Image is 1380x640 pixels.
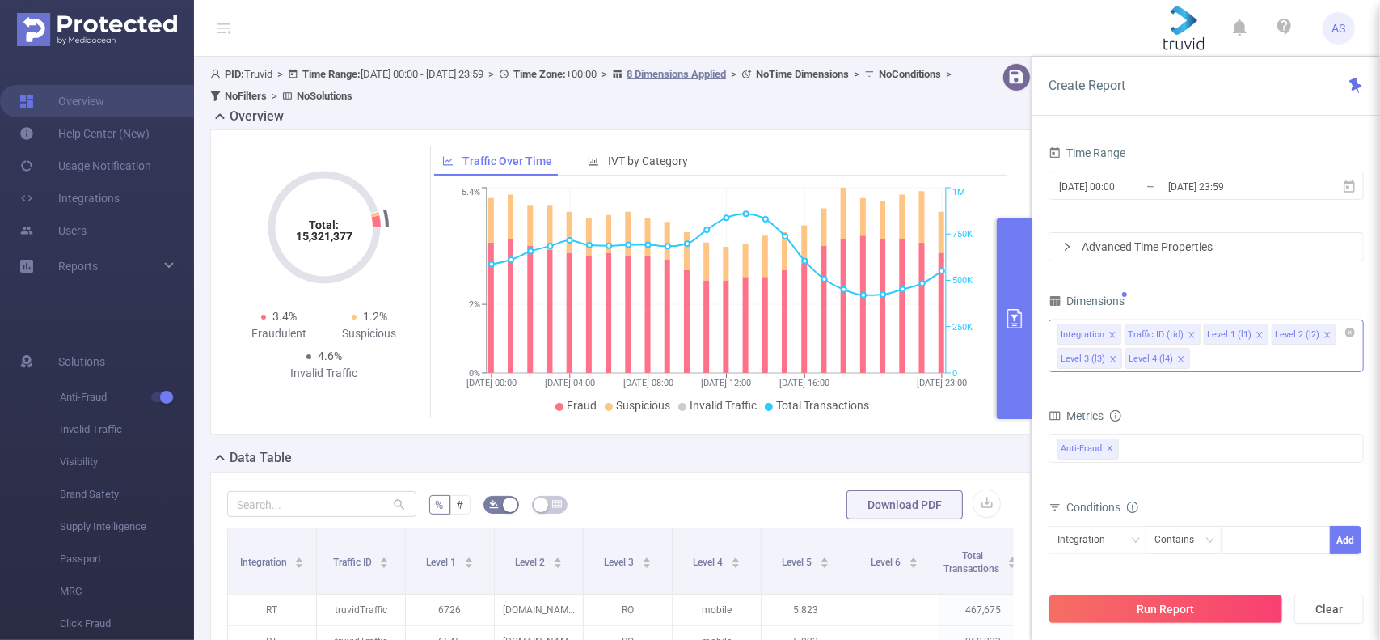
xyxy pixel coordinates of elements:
u: 8 Dimensions Applied [627,68,726,80]
i: icon: close [1256,331,1264,341]
i: icon: caret-up [642,555,651,560]
li: Level 4 (l4) [1125,348,1190,369]
tspan: [DATE] 08:00 [623,378,673,388]
span: Time Range [1049,146,1125,159]
span: Level 6 [871,557,903,568]
p: RO [584,595,672,625]
i: icon: line-chart [442,155,454,167]
tspan: 750K [952,229,973,239]
input: Search... [227,491,416,517]
p: RT [228,595,316,625]
tspan: 1M [952,188,965,198]
li: Level 1 (l1) [1204,324,1268,345]
span: Passport [60,543,194,575]
i: icon: caret-up [731,555,740,560]
span: Solutions [58,345,105,378]
a: Overview [19,85,104,117]
i: icon: down [1205,536,1215,547]
span: Visibility [60,446,194,478]
span: Level 5 [782,557,814,568]
i: icon: caret-up [553,555,562,560]
tspan: 250K [952,322,973,333]
button: Add [1330,526,1361,554]
tspan: [DATE] 00:00 [466,378,517,388]
span: 4.6% [318,350,342,362]
i: icon: bg-colors [489,499,499,509]
i: icon: caret-down [295,562,304,566]
div: Level 4 (l4) [1129,349,1173,370]
div: Fraudulent [234,325,324,342]
span: Truvid [DATE] 00:00 - [DATE] 23:59 +00:00 [210,68,956,102]
i: icon: info-circle [1127,502,1138,513]
span: Metrics [1049,409,1104,422]
span: Traffic ID [333,557,374,568]
p: truvidTraffic [317,595,405,625]
button: Run Report [1049,595,1283,624]
span: AS [1332,12,1346,45]
span: % [436,498,444,511]
span: Supply Intelligence [60,511,194,543]
span: > [483,68,499,80]
span: > [941,68,956,80]
div: Contains [1154,527,1205,553]
b: No Solutions [297,90,352,102]
i: icon: caret-up [464,555,473,560]
div: Sort [464,555,474,565]
tspan: [DATE] 16:00 [780,378,830,388]
div: Level 3 (l3) [1061,349,1105,370]
span: > [849,68,864,80]
i: icon: close [1109,355,1117,365]
i: icon: close [1323,331,1331,341]
span: Suspicious [616,399,670,412]
span: > [267,90,282,102]
tspan: 2% [469,299,480,310]
tspan: [DATE] 12:00 [702,378,752,388]
i: icon: user [210,69,225,79]
li: Level 2 (l2) [1272,324,1336,345]
i: icon: caret-up [295,555,304,560]
input: Start date [1057,176,1188,197]
tspan: 5.4% [462,188,480,198]
img: Protected Media [17,13,177,46]
p: 5.823 [762,595,850,625]
i: icon: caret-down [909,562,918,566]
tspan: Total: [310,218,340,231]
span: Dimensions [1049,295,1125,307]
div: Invalid Traffic [279,365,369,382]
p: 467,675 [939,595,1028,625]
i: icon: caret-up [820,555,829,560]
div: Integration [1061,324,1104,345]
span: IVT by Category [608,155,688,167]
a: Reports [58,250,98,282]
span: Invalid Traffic [690,399,757,412]
i: icon: caret-down [553,562,562,566]
span: Brand Safety [60,478,194,511]
a: Integrations [19,182,120,214]
i: icon: caret-down [731,562,740,566]
span: 3.4% [272,310,297,323]
div: Sort [731,555,741,565]
p: mobile [673,595,761,625]
div: Suspicious [324,325,415,342]
span: Integration [240,557,289,568]
h2: Data Table [230,448,292,468]
i: icon: info-circle [1110,410,1121,422]
tspan: [DATE] 04:00 [545,378,595,388]
i: icon: close [1177,355,1185,365]
i: icon: close [1108,331,1116,341]
div: Integration [1057,527,1116,553]
span: Fraud [567,399,597,412]
a: Help Center (New) [19,117,150,150]
b: Time Range: [302,68,361,80]
tspan: 0% [469,368,480,379]
div: Sort [820,555,829,565]
i: icon: caret-up [380,555,389,560]
div: Level 2 (l2) [1275,324,1319,345]
li: Integration [1057,324,1121,345]
span: Create Report [1049,78,1125,93]
i: icon: caret-down [642,562,651,566]
i: icon: caret-down [464,562,473,566]
b: No Time Dimensions [756,68,849,80]
i: Filter menu [1005,528,1028,594]
i: icon: caret-down [820,562,829,566]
